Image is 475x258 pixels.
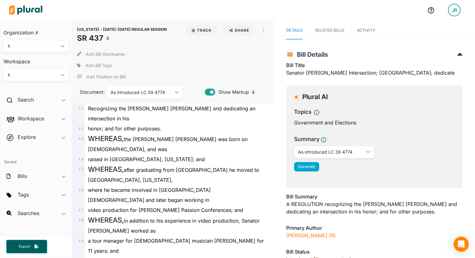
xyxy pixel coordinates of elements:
[185,25,218,36] button: Track
[105,35,111,41] div: Tooltip anchor
[85,62,112,69] span: Add Bill Tags
[78,208,83,212] span: 1 . 7
[78,136,83,141] span: 1 . 3
[88,207,243,213] span: video production for [PERSON_NAME] Passion Conferences; and
[88,165,124,173] span: WHEREAS,
[77,89,99,96] span: Document:
[88,105,255,122] span: Recognizing the [PERSON_NAME] [PERSON_NAME] and dedicating an intersection in his
[286,61,462,80] div: Senator [PERSON_NAME] Intersection; [GEOGRAPHIC_DATA]; dedicate
[3,24,68,37] h3: Organization
[294,108,311,116] h3: Topics
[78,106,83,111] span: 1 . 1
[18,96,34,103] h2: Search
[88,238,264,254] span: a tour manager for [DEMOGRAPHIC_DATA] musician [PERSON_NAME] for 11 years; and
[315,22,344,39] a: RELATED BILLS
[8,72,58,78] div: X
[298,149,364,155] div: As introduced LC 39 4774
[78,126,83,131] span: 1 . 2
[298,164,315,169] span: Generate
[315,27,344,33] div: RELATED BILLS
[302,93,328,101] h3: Plural AI
[88,125,161,132] span: honor; and for other purposes.
[18,210,39,217] h2: Searches
[78,188,83,192] span: 1 . 6
[18,191,29,198] h2: Tags
[3,52,68,66] h3: Workspace
[78,157,83,161] span: 1 . 4
[286,61,462,69] h3: Bill Title
[286,193,462,200] h3: Bill Summary
[78,167,83,171] span: 1 . 5
[78,218,83,222] span: 1 . 8
[88,134,124,143] span: WHEREAS,
[18,115,44,122] h2: Workspace
[8,43,58,50] div: X
[286,28,303,33] span: Details
[78,239,83,243] span: 1 . 9
[18,134,36,140] h2: Explore
[223,25,255,36] button: Share
[88,187,211,203] span: where he became involved in [GEOGRAPHIC_DATA][DEMOGRAPHIC_DATA] and later began working in
[18,173,27,180] h2: Bills
[77,33,167,44] h1: SR 437
[88,136,248,152] span: the [PERSON_NAME] [PERSON_NAME] was born on [DEMOGRAPHIC_DATA], and was
[286,22,303,39] a: Details
[448,4,461,16] div: JR
[294,135,319,143] h3: Summary
[294,51,328,58] span: Bill Details
[77,72,125,82] div: Add Position Statement
[88,167,259,183] span: after graduating from [GEOGRAPHIC_DATA] he moved to [GEOGRAPHIC_DATA], [US_STATE],
[357,28,375,33] span: Activity
[294,162,319,171] button: Generate
[77,27,167,32] span: [US_STATE] - [DATE]-[DATE] REGULAR SESSION
[88,218,260,234] span: in addition to his experience in video production, Senator [PERSON_NAME] worked as
[357,22,375,39] a: Activity
[85,49,124,59] button: Add Bill Shortname
[111,89,172,96] div: As introduced LC 39 4774
[286,232,336,239] a: [PERSON_NAME] (R)
[34,30,40,35] div: Tooltip anchor
[14,244,35,249] span: Export
[215,89,249,96] span: Show Markup
[250,89,256,95] div: Tooltip anchor
[88,216,124,224] span: WHEREAS,
[454,237,469,252] div: Open Intercom Messenger
[443,1,466,19] a: JR
[77,61,112,70] div: Add tags
[86,74,125,80] p: Add Position on Bill
[294,119,455,126] div: Government and Elections
[0,151,72,166] h4: Saved
[88,156,205,162] span: raised in [GEOGRAPHIC_DATA], [US_STATE]; and
[286,248,462,255] h3: Bill Status
[221,25,258,36] button: Share
[286,224,462,232] h3: Primary Author
[286,193,462,219] div: A RESOLUTION recognizing the [PERSON_NAME] [PERSON_NAME] and dedicating an intersection in his ho...
[6,240,47,253] button: Export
